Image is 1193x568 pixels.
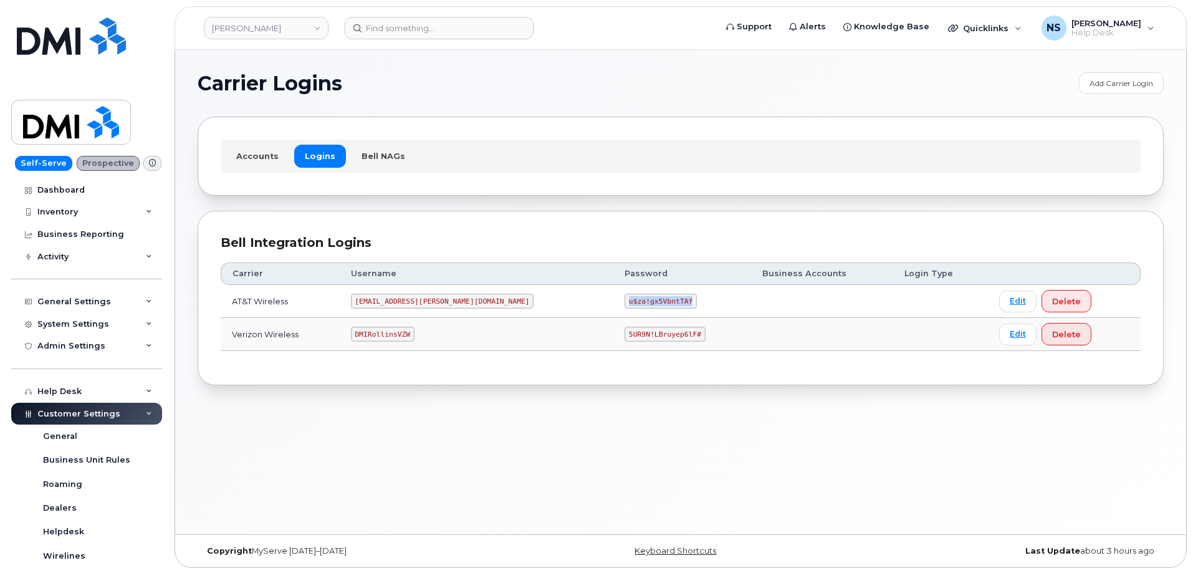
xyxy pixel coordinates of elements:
th: Username [340,262,614,285]
code: DMIRollinsVZW [351,327,414,342]
a: Keyboard Shortcuts [635,546,716,556]
span: Delete [1052,329,1081,340]
strong: Last Update [1025,546,1080,556]
a: Edit [999,324,1037,345]
code: 5UR9N!LBruyep6lF# [625,327,706,342]
td: AT&T Wireless [221,285,340,318]
strong: Copyright [207,546,252,556]
a: Bell NAGs [351,145,416,167]
th: Business Accounts [751,262,893,285]
div: MyServe [DATE]–[DATE] [198,546,520,556]
a: Add Carrier Login [1079,72,1164,94]
span: Carrier Logins [198,74,342,93]
a: Logins [294,145,346,167]
button: Delete [1042,323,1091,345]
td: Verizon Wireless [221,318,340,351]
code: [EMAIL_ADDRESS][PERSON_NAME][DOMAIN_NAME] [351,294,534,309]
a: Accounts [226,145,289,167]
a: Edit [999,291,1037,312]
button: Delete [1042,290,1091,312]
th: Carrier [221,262,340,285]
th: Password [613,262,751,285]
th: Login Type [893,262,988,285]
span: Delete [1052,296,1081,307]
div: about 3 hours ago [841,546,1164,556]
code: u$za!gx5VbntTAf [625,294,697,309]
div: Bell Integration Logins [221,234,1141,252]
